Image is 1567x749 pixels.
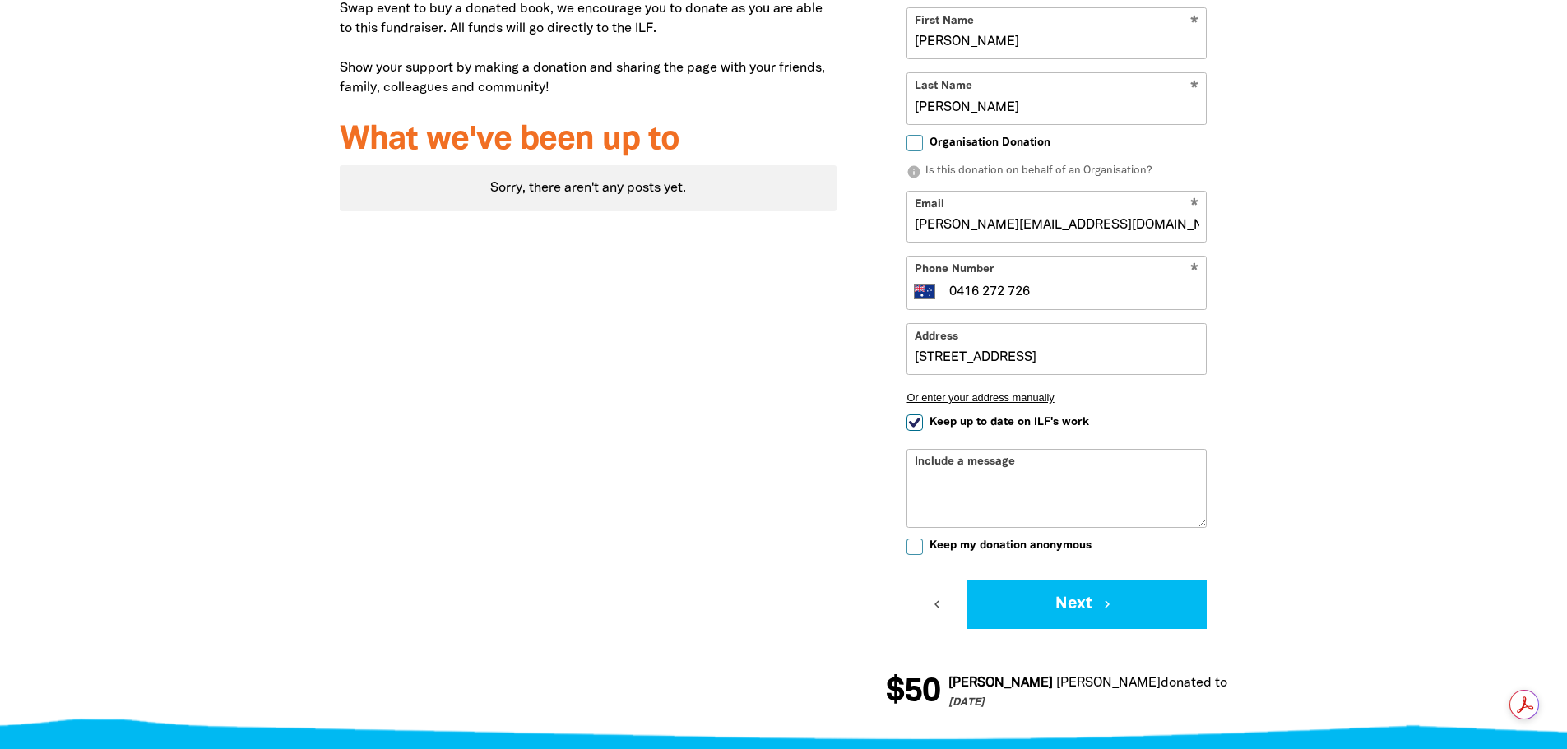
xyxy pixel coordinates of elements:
[906,164,1207,180] p: Is this donation on behalf of an Organisation?
[340,165,837,211] div: Paginated content
[1159,677,1226,689] span: donated to
[906,580,967,629] button: chevron_left
[886,666,1227,719] div: Donation stream
[340,165,837,211] div: Sorry, there aren't any posts yet.
[884,676,939,709] span: $50
[930,414,1089,430] span: Keep up to date on ILF's work
[906,391,1207,404] button: Or enter your address manually
[906,539,923,555] input: Keep my donation anonymous
[930,538,1092,553] span: Keep my donation anonymous
[906,135,923,151] input: Organisation Donation
[1055,677,1159,689] em: [PERSON_NAME]
[930,597,944,612] i: chevron_left
[340,123,837,159] h3: What we've been up to
[1100,597,1115,612] i: chevron_right
[906,414,923,431] input: Keep up to date on ILF's work
[930,135,1050,150] span: Organisation Donation
[947,677,1051,689] em: [PERSON_NAME]
[1190,263,1198,279] i: Required
[947,696,1436,712] p: [DATE]
[967,580,1207,629] button: Next chevron_right
[906,164,921,179] i: info
[1226,677,1436,689] a: RMIT University's Great Book Swap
